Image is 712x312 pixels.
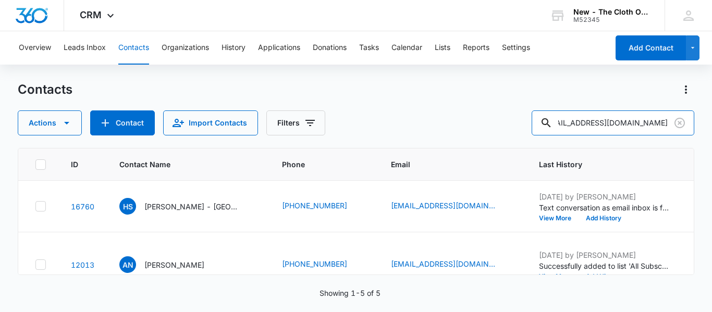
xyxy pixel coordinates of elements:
p: [PERSON_NAME] [144,259,204,270]
button: Add Contact [616,35,686,60]
button: Actions [18,110,82,135]
div: Phone - (936) 280-2650 - Select to Edit Field [282,200,366,213]
a: [PHONE_NUMBER] [282,258,347,269]
span: Email [391,159,499,170]
span: Phone [282,159,351,170]
button: Import Contacts [163,110,258,135]
div: Email - heatherleelawrence@gmail.com - Select to Edit Field [391,200,514,213]
button: Add History [579,215,629,221]
span: Contact Name [119,159,242,170]
p: Text conversation as email inbox is full. Need updated email "That's great! Did you complete the ... [539,202,669,213]
h1: Contacts [18,82,72,97]
button: Donations [313,31,347,65]
button: Settings [502,31,530,65]
span: AN [119,256,136,273]
button: Leads Inbox [64,31,106,65]
button: Actions [678,81,694,98]
span: ID [71,159,79,170]
button: View More [539,215,579,221]
a: [EMAIL_ADDRESS][DOMAIN_NAME] [391,200,495,211]
div: Contact Name - Heather Smith - TX - Select to Edit Field [119,198,257,215]
a: [PHONE_NUMBER] [282,200,347,211]
button: Clear [671,115,688,131]
p: [DATE] by [PERSON_NAME] [539,249,669,260]
span: CRM [80,9,102,20]
button: Organizations [162,31,209,65]
button: Contacts [118,31,149,65]
a: Navigate to contact details page for Heather Smith - TX [71,202,94,211]
button: Tasks [359,31,379,65]
button: Calendar [391,31,422,65]
button: Filters [266,110,325,135]
button: Reports [463,31,489,65]
button: Add Contact [90,110,155,135]
p: Successfully added to list 'All Subscribers'. [539,260,669,271]
button: Add History [579,273,629,280]
button: Overview [19,31,51,65]
div: account id [573,16,649,23]
button: History [222,31,245,65]
a: [EMAIL_ADDRESS][DOMAIN_NAME] [391,258,495,269]
button: Lists [435,31,450,65]
span: Last History [539,159,654,170]
div: account name [573,8,649,16]
p: [DATE] by [PERSON_NAME] [539,191,669,202]
input: Search Contacts [532,110,694,135]
span: HS [119,198,136,215]
p: Showing 1-5 of 5 [320,288,380,298]
div: Contact Name - Amber Needham - Select to Edit Field [119,256,223,273]
button: View More [539,273,579,280]
div: Email - needhamrose1999@gmail.com - Select to Edit Field [391,258,514,271]
div: Phone - (479) 629-3796 - Select to Edit Field [282,258,366,271]
p: [PERSON_NAME] - [GEOGRAPHIC_DATA] [144,201,238,212]
button: Applications [258,31,300,65]
a: Navigate to contact details page for Amber Needham [71,260,94,269]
